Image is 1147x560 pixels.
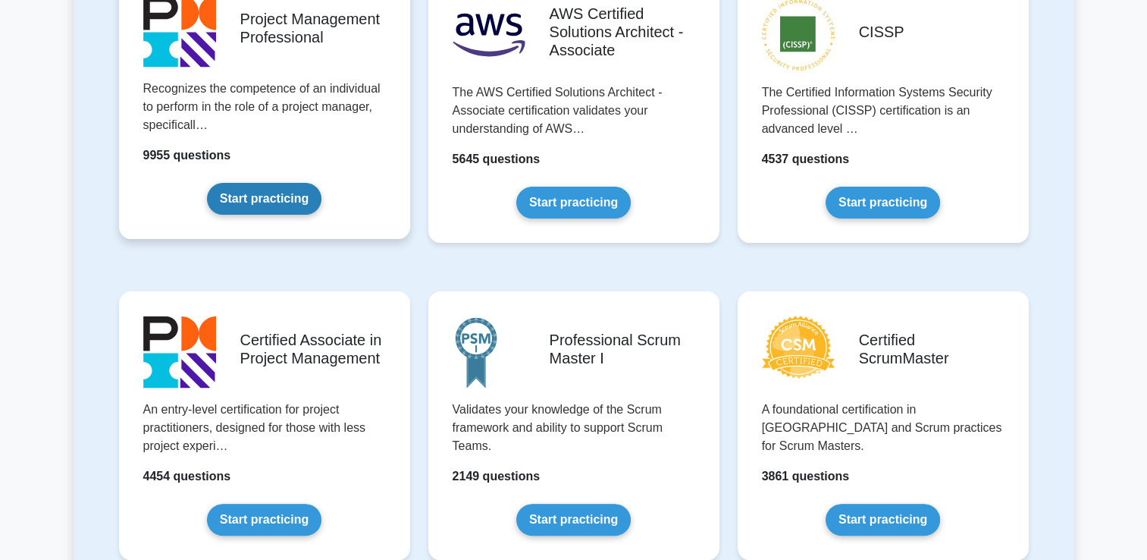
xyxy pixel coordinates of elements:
a: Start practicing [207,183,321,215]
a: Start practicing [826,504,940,536]
a: Start practicing [516,187,631,219]
a: Start practicing [516,504,631,536]
a: Start practicing [826,187,940,219]
a: Start practicing [207,504,321,536]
